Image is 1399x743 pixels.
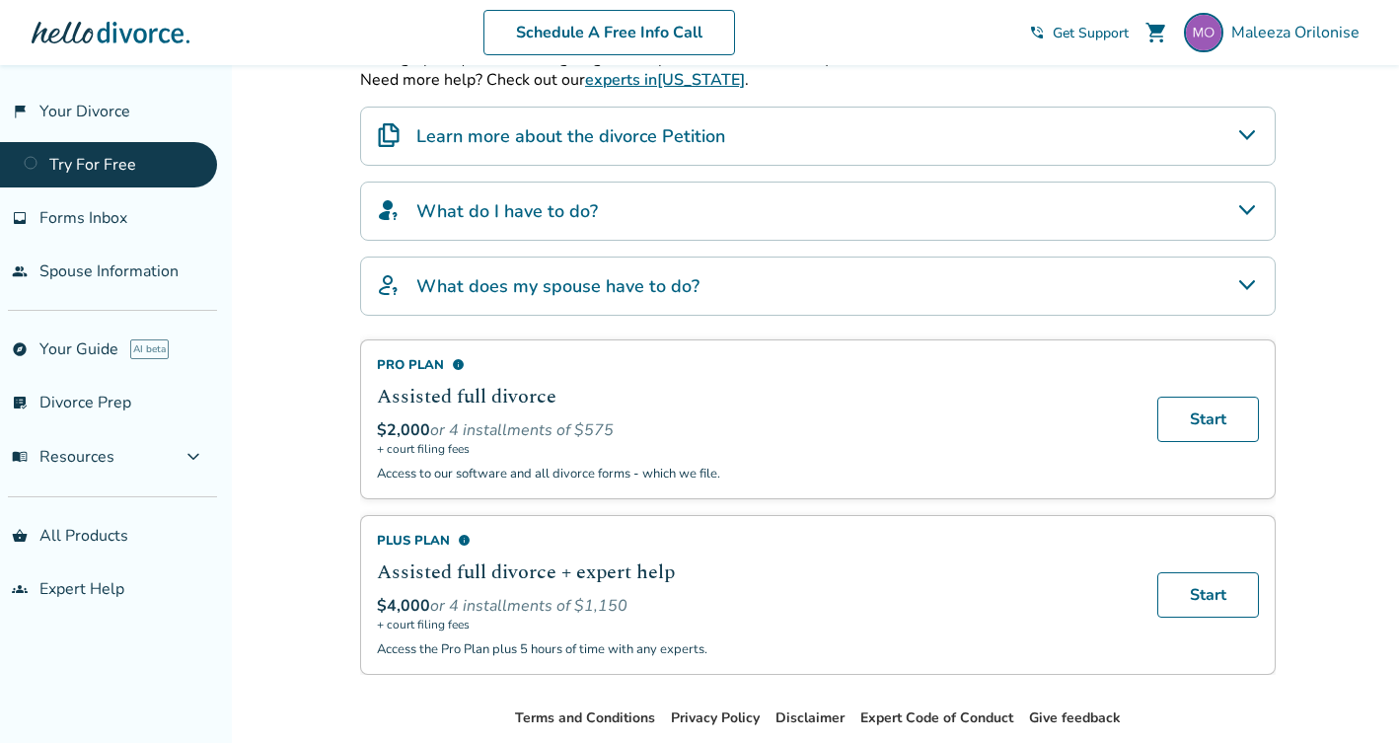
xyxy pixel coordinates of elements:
span: flag_2 [12,104,28,119]
span: phone_in_talk [1029,25,1045,40]
img: maleeza@icloud.com [1184,13,1223,52]
p: Need more help? Check out our . [360,69,1276,91]
div: or 4 installments of $575 [377,419,1134,441]
a: Privacy Policy [671,708,760,727]
h4: What do I have to do? [416,198,598,224]
img: What does my spouse have to do? [377,273,401,297]
span: Forms Inbox [39,207,127,229]
span: list_alt_check [12,395,28,410]
span: Resources [12,446,114,468]
li: Give feedback [1029,706,1121,730]
p: Access to our software and all divorce forms - which we file. [377,465,1134,483]
div: What does my spouse have to do? [360,257,1276,316]
p: Access the Pro Plan plus 5 hours of time with any experts. [377,640,1134,658]
img: What do I have to do? [377,198,401,222]
div: What do I have to do? [360,182,1276,241]
span: Get Support [1053,24,1129,42]
a: phone_in_talkGet Support [1029,24,1129,42]
h4: What does my spouse have to do? [416,273,699,299]
span: expand_more [182,445,205,469]
a: Start [1157,572,1259,618]
div: Pro Plan [377,356,1134,374]
div: Learn more about the divorce Petition [360,107,1276,166]
span: Maleeza Orilonise [1231,22,1367,43]
span: AI beta [130,339,169,359]
span: info [458,534,471,547]
img: Learn more about the divorce Petition [377,123,401,147]
iframe: Chat Widget [1300,648,1399,743]
a: Terms and Conditions [515,708,655,727]
span: shopping_basket [12,528,28,544]
span: $2,000 [377,419,430,441]
div: or 4 installments of $1,150 [377,595,1134,617]
div: Plus Plan [377,532,1134,550]
h2: Assisted full divorce + expert help [377,557,1134,587]
span: inbox [12,210,28,226]
span: explore [12,341,28,357]
span: + court filing fees [377,441,1134,457]
span: $4,000 [377,595,430,617]
a: Schedule A Free Info Call [483,10,735,55]
span: shopping_cart [1144,21,1168,44]
h4: Learn more about the divorce Petition [416,123,725,149]
h2: Assisted full divorce [377,382,1134,411]
span: info [452,358,465,371]
span: groups [12,581,28,597]
li: Disclaimer [775,706,845,730]
a: experts in[US_STATE] [585,69,745,91]
span: menu_book [12,449,28,465]
a: Start [1157,397,1259,442]
span: people [12,263,28,279]
a: Expert Code of Conduct [860,708,1013,727]
span: + court filing fees [377,617,1134,632]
